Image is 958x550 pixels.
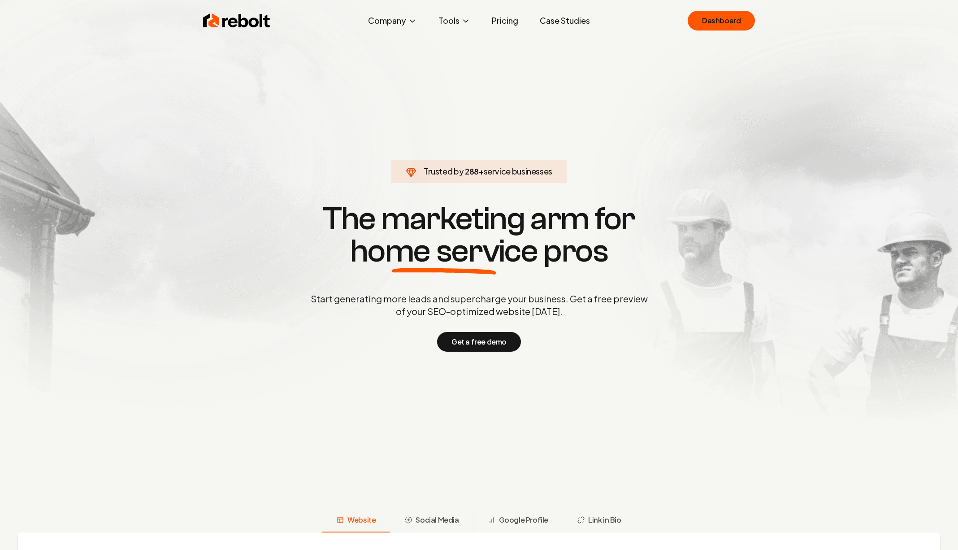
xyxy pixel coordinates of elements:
span: Link in Bio [588,515,621,525]
span: service businesses [484,166,553,176]
p: Start generating more leads and supercharge your business. Get a free preview of your SEO-optimiz... [309,292,650,318]
span: Google Profile [499,515,548,525]
a: Case Studies [533,12,597,30]
button: Tools [431,12,477,30]
button: Website [322,509,390,533]
img: Rebolt Logo [203,12,270,30]
span: Website [347,515,376,525]
button: Social Media [390,509,473,533]
button: Link in Bio [563,509,636,533]
span: + [479,166,484,176]
span: home service [350,235,538,267]
a: Dashboard [688,11,755,31]
span: Trusted by [424,166,464,176]
button: Get a free demo [437,332,521,352]
button: Google Profile [473,509,563,533]
button: Company [361,12,424,30]
h1: The marketing arm for pros [264,203,694,267]
span: Social Media [416,515,459,525]
span: 288 [465,165,479,178]
a: Pricing [485,12,525,30]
